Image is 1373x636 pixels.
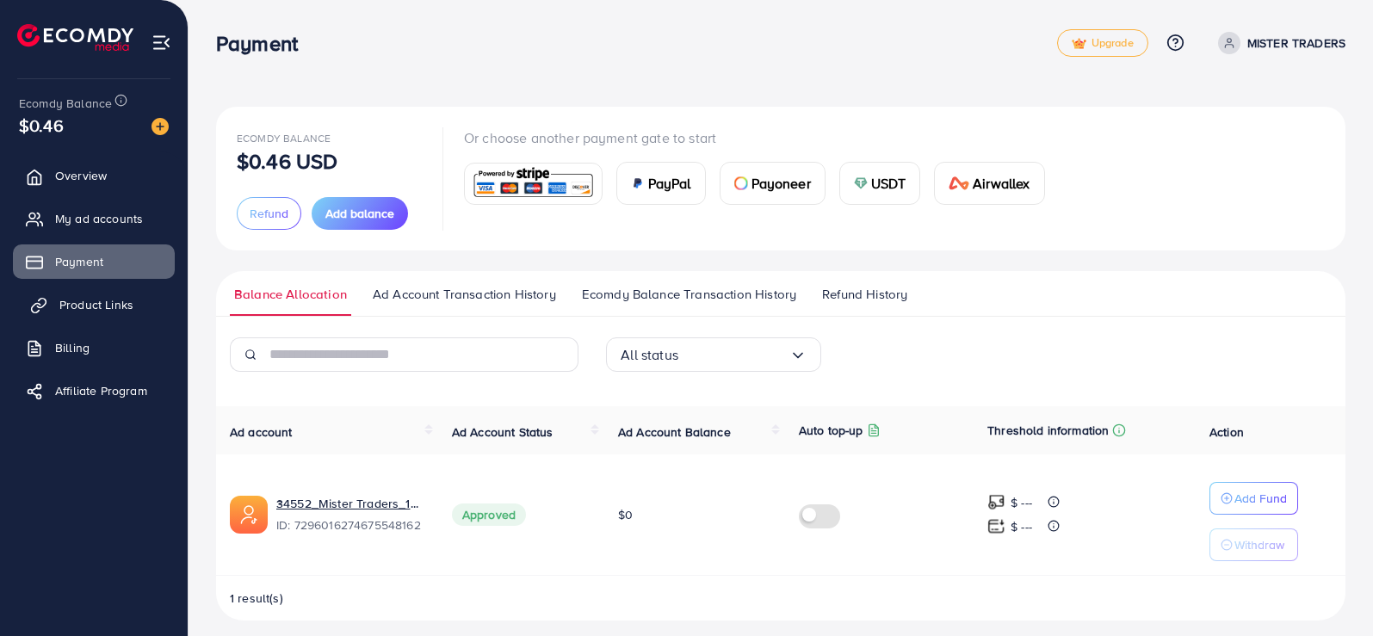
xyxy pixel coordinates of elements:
[949,176,969,190] img: card
[621,342,678,368] span: All status
[55,167,107,184] span: Overview
[973,173,1030,194] span: Airwallex
[839,162,921,205] a: cardUSDT
[799,420,863,441] p: Auto top-up
[470,165,597,202] img: card
[237,151,337,171] p: $0.46 USD
[312,197,408,230] button: Add balance
[55,210,143,227] span: My ad accounts
[1011,492,1032,513] p: $ ---
[464,163,603,205] a: card
[1247,33,1345,53] p: MISTER TRADERS
[13,201,175,236] a: My ad accounts
[13,374,175,408] a: Affiliate Program
[276,495,424,534] div: <span class='underline'>34552_Mister Traders_1698736179024</span></br>7296016274675548162
[1211,32,1345,54] a: MISTER TRADERS
[13,330,175,365] a: Billing
[582,285,796,304] span: Ecomdy Balance Transaction History
[1300,559,1360,623] iframe: Chat
[464,127,1059,148] p: Or choose another payment gate to start
[237,197,301,230] button: Refund
[1072,38,1086,50] img: tick
[216,31,312,56] h3: Payment
[373,285,556,304] span: Ad Account Transaction History
[1209,528,1298,561] button: Withdraw
[987,493,1005,511] img: top-up amount
[1234,488,1287,509] p: Add Fund
[325,205,394,222] span: Add balance
[230,590,283,607] span: 1 result(s)
[13,158,175,193] a: Overview
[987,517,1005,535] img: top-up amount
[616,162,706,205] a: cardPayPal
[678,342,789,368] input: Search for option
[237,131,331,145] span: Ecomdy Balance
[1209,423,1244,441] span: Action
[1209,482,1298,515] button: Add Fund
[276,516,424,534] span: ID: 7296016274675548162
[1072,37,1134,50] span: Upgrade
[1057,29,1148,57] a: tickUpgrade
[234,285,347,304] span: Balance Allocation
[618,506,633,523] span: $0
[452,423,554,441] span: Ad Account Status
[720,162,826,205] a: cardPayoneer
[606,337,821,372] div: Search for option
[230,496,268,534] img: ic-ads-acc.e4c84228.svg
[734,176,748,190] img: card
[152,118,169,135] img: image
[55,339,90,356] span: Billing
[648,173,691,194] span: PayPal
[19,113,64,138] span: $0.46
[934,162,1044,205] a: cardAirwallex
[17,24,133,51] img: logo
[871,173,906,194] span: USDT
[1011,516,1032,537] p: $ ---
[987,420,1109,441] p: Threshold information
[13,244,175,279] a: Payment
[55,253,103,270] span: Payment
[19,95,112,112] span: Ecomdy Balance
[13,287,175,322] a: Product Links
[618,423,731,441] span: Ad Account Balance
[631,176,645,190] img: card
[230,423,293,441] span: Ad account
[276,495,424,512] a: 34552_Mister Traders_1698736179024
[55,382,147,399] span: Affiliate Program
[250,205,288,222] span: Refund
[822,285,907,304] span: Refund History
[152,33,171,52] img: menu
[1234,534,1284,555] p: Withdraw
[854,176,868,190] img: card
[59,296,133,313] span: Product Links
[452,503,526,526] span: Approved
[751,173,811,194] span: Payoneer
